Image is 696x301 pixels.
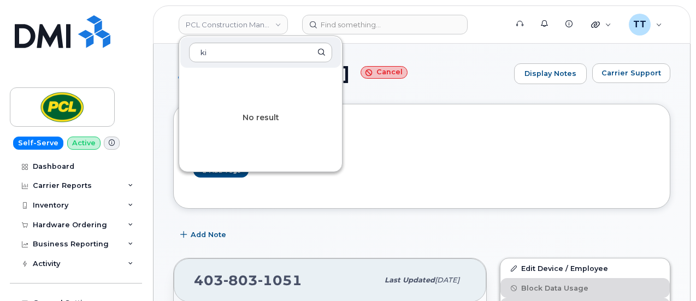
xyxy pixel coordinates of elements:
[435,276,459,284] span: [DATE]
[385,276,435,284] span: Last updated
[189,43,332,62] input: Search
[193,145,650,159] h3: Tags List
[173,225,235,245] button: Add Note
[592,63,670,83] button: Carrier Support
[191,229,226,240] span: Add Note
[500,278,670,298] button: Block Data Usage
[258,272,302,288] span: 1051
[223,272,258,288] span: 803
[361,66,408,79] small: Cancel
[179,69,342,167] div: No result
[514,63,587,84] a: Display Notes
[194,272,302,288] span: 403
[601,68,661,78] span: Carrier Support
[173,64,509,83] h1: [PERSON_NAME]
[500,258,670,278] a: Edit Device / Employee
